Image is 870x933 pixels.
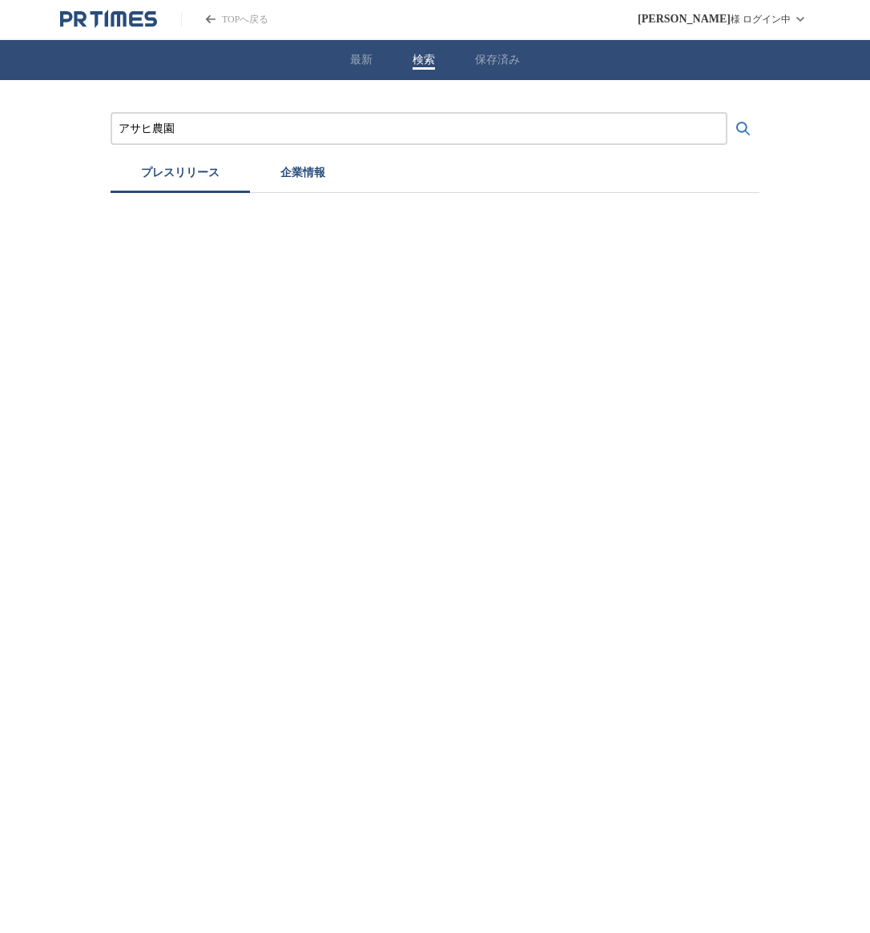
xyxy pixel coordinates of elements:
button: プレスリリース [111,158,250,193]
a: PR TIMESのトップページはこちら [60,10,157,29]
a: PR TIMESのトップページはこちら [181,13,268,26]
button: 最新 [350,53,373,67]
button: 企業情報 [250,158,356,193]
span: [PERSON_NAME] [638,13,731,26]
input: プレスリリースおよび企業を検索する [119,120,719,138]
button: 保存済み [475,53,520,67]
button: 検索する [727,113,759,145]
button: 検索 [413,53,435,67]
